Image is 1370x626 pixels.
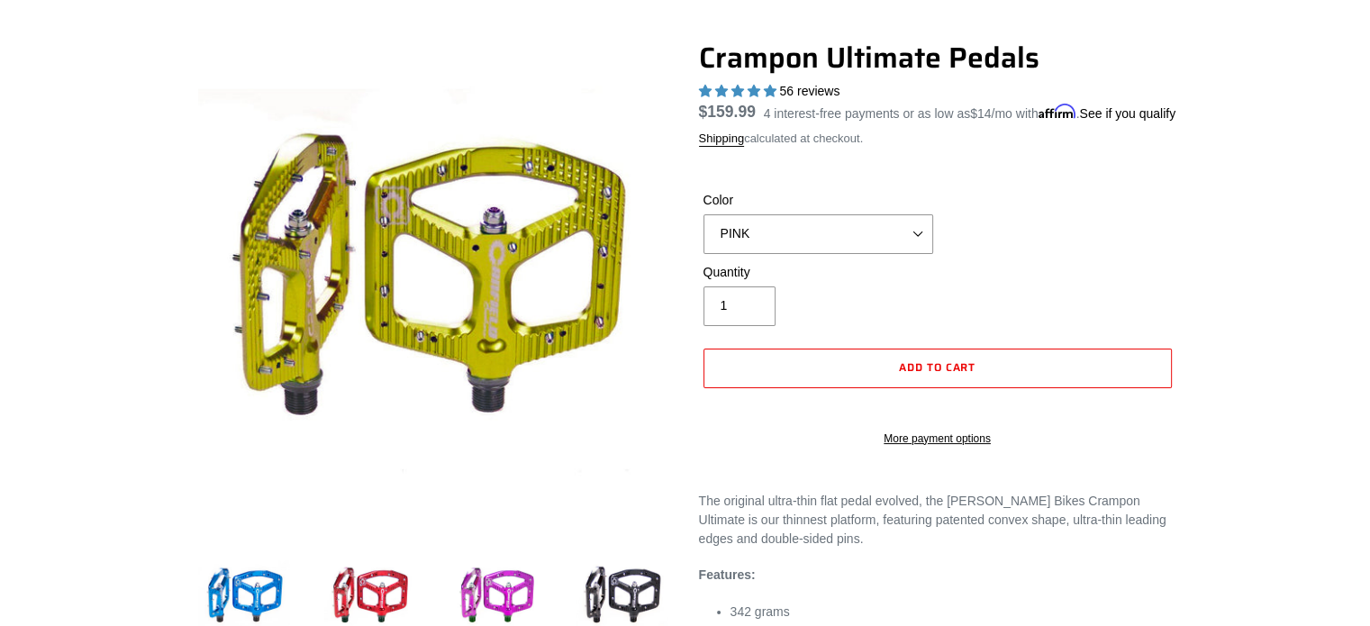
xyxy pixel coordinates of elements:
p: 4 interest-free payments or as low as /mo with . [764,100,1176,123]
span: 56 reviews [779,84,839,98]
span: Add to cart [899,358,976,376]
span: $14 [970,106,991,121]
label: Quantity [703,263,933,282]
span: Affirm [1039,104,1076,119]
a: More payment options [703,431,1172,447]
a: See if you qualify - Learn more about Affirm Financing (opens in modal) [1079,106,1175,121]
button: Add to cart [703,349,1172,388]
label: Color [703,191,933,210]
span: $159.99 [699,103,756,121]
p: The original ultra-thin flat pedal evolved, the [PERSON_NAME] Bikes Crampon Ultimate is our thinn... [699,492,1176,549]
div: calculated at checkout. [699,130,1176,148]
a: Shipping [699,132,745,147]
h1: Crampon Ultimate Pedals [699,41,1176,75]
strong: Features: [699,567,756,582]
li: 342 grams [730,603,1176,621]
span: 4.95 stars [699,84,780,98]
